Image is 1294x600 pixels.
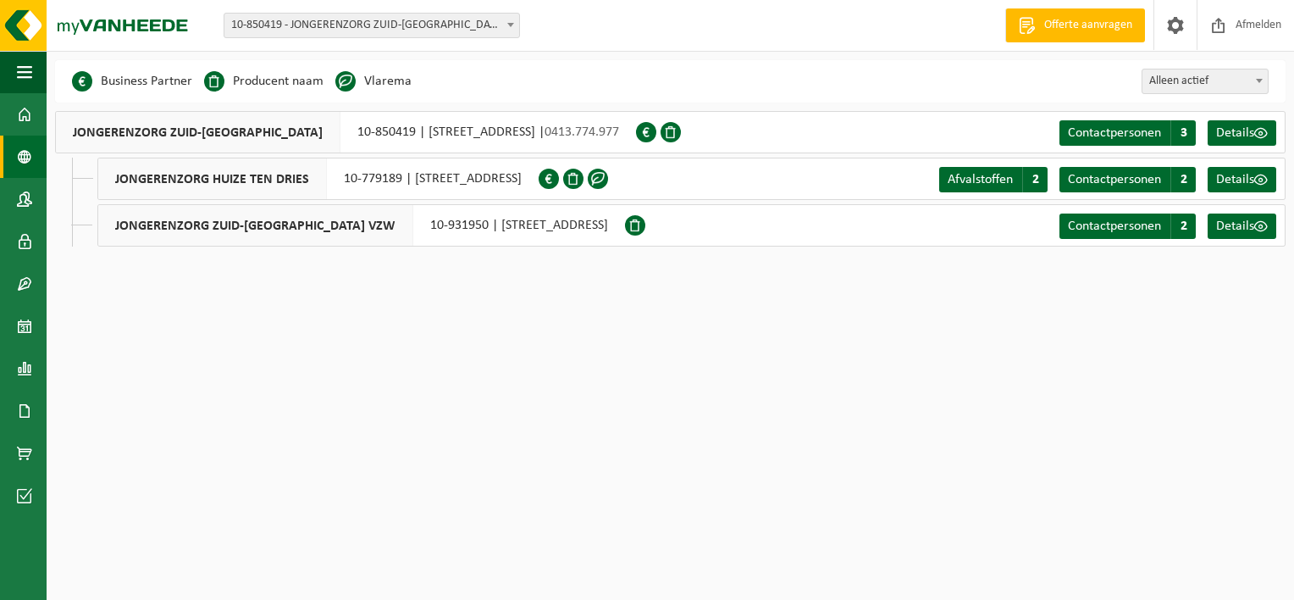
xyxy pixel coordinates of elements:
a: Offerte aanvragen [1005,8,1145,42]
span: Contactpersonen [1068,173,1161,186]
a: Contactpersonen 2 [1059,167,1196,192]
span: Details [1216,219,1254,233]
a: Details [1208,167,1276,192]
li: Vlarema [335,69,412,94]
div: 10-779189 | [STREET_ADDRESS] [97,158,539,200]
span: 2 [1170,167,1196,192]
span: JONGERENZORG ZUID-[GEOGRAPHIC_DATA] VZW [98,205,413,246]
a: Details [1208,120,1276,146]
div: 10-931950 | [STREET_ADDRESS] [97,204,625,247]
span: 10-850419 - JONGERENZORG ZUID-WEST-VLAANDEREN - SINT-DENIJS [224,13,520,38]
span: 2 [1170,214,1196,239]
a: Contactpersonen 2 [1059,214,1196,239]
span: Contactpersonen [1068,219,1161,233]
span: 10-850419 - JONGERENZORG ZUID-WEST-VLAANDEREN - SINT-DENIJS [224,14,519,37]
li: Producent naam [204,69,323,94]
a: Details [1208,214,1276,239]
span: Alleen actief [1142,69,1268,93]
span: Offerte aanvragen [1040,17,1136,34]
span: JONGERENZORG ZUID-[GEOGRAPHIC_DATA] [56,112,340,153]
a: Afvalstoffen 2 [939,167,1048,192]
span: Details [1216,126,1254,140]
span: Alleen actief [1142,69,1269,94]
span: Afvalstoffen [948,173,1013,186]
span: 0413.774.977 [545,125,619,139]
li: Business Partner [72,69,192,94]
a: Contactpersonen 3 [1059,120,1196,146]
span: Details [1216,173,1254,186]
span: JONGERENZORG HUIZE TEN DRIES [98,158,327,199]
div: 10-850419 | [STREET_ADDRESS] | [55,111,636,153]
span: 2 [1022,167,1048,192]
span: Contactpersonen [1068,126,1161,140]
span: 3 [1170,120,1196,146]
